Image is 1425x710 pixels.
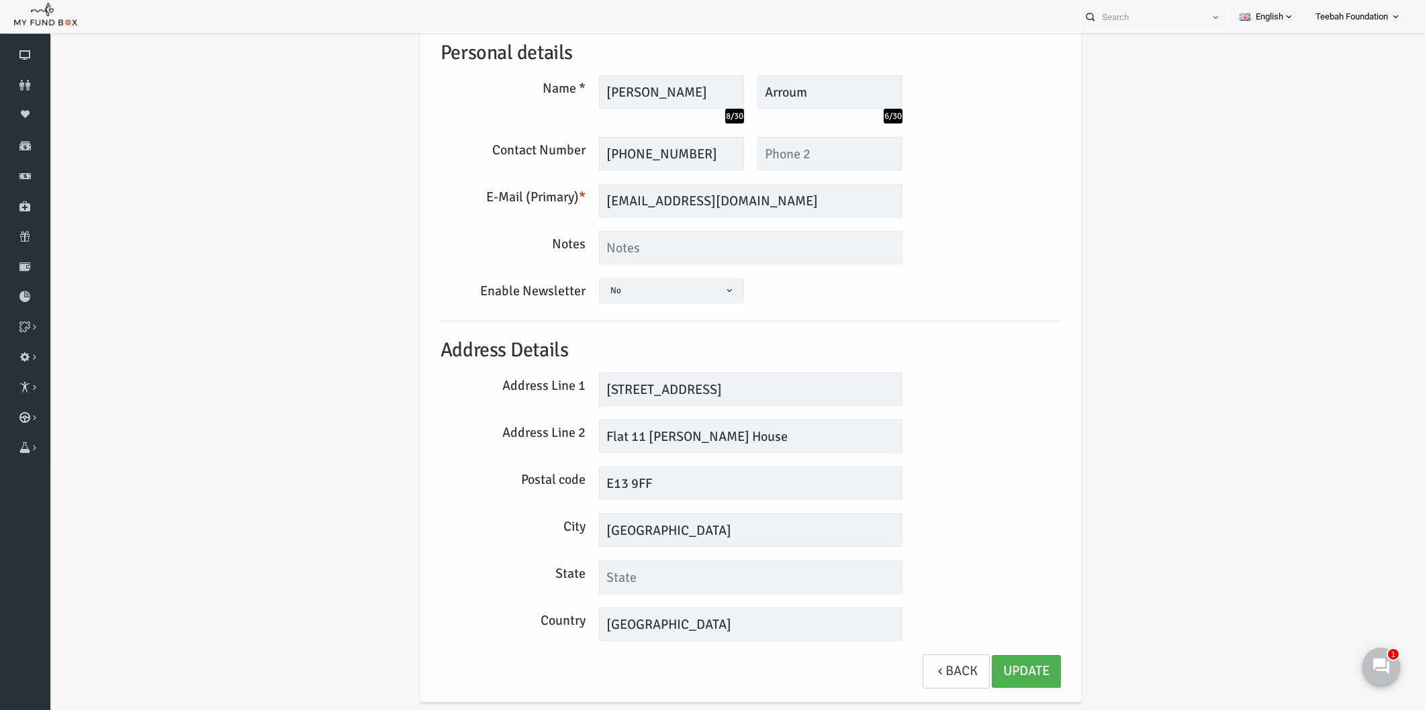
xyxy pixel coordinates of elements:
[522,375,826,409] input: Address Line 1
[13,2,78,29] img: whiteMFB.png
[357,375,516,405] label: Address Line 1
[522,469,826,503] input: Postal code
[364,338,984,368] h5: Address Details
[523,287,667,300] span: No
[357,187,516,216] label: E-Mail (Primary)
[681,140,826,173] input: Phone 2
[357,78,516,107] label: Name *
[522,516,826,550] input: City
[357,516,516,546] label: City
[522,610,826,644] input: Country
[681,78,826,111] input: Last Name
[1316,5,1388,29] span: Teebah Foundation
[522,140,668,173] input: Phone 1
[357,234,516,263] label: Notes
[649,113,667,124] span: 8/30
[522,563,826,597] input: State
[357,469,516,499] label: Postal code
[357,281,516,310] label: Enable Newsletter
[915,658,984,691] a: Update
[522,78,668,111] input: First Name
[364,40,984,71] h5: Personal details
[1081,5,1203,30] input: Search
[357,610,516,640] label: Country
[808,113,825,124] span: 6/30
[522,422,826,456] input: Address Line 2
[357,140,516,169] label: Contact Number
[522,281,668,306] span: No
[522,187,826,220] input: E-Mail
[846,657,913,691] a: Back
[1351,636,1412,697] iframe: Launcher button frame
[357,563,516,593] label: State
[357,422,516,452] label: Address Line 2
